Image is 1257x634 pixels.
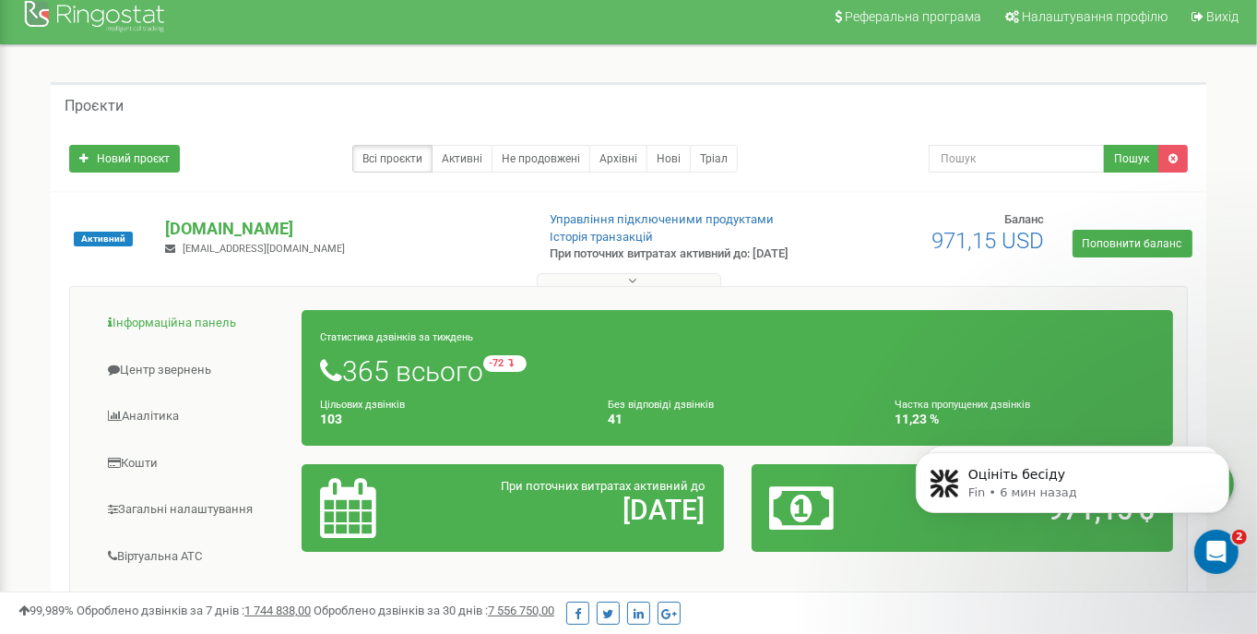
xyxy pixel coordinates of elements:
[1232,530,1247,544] span: 2
[1104,145,1159,173] button: Пошук
[84,348,302,393] a: Центр звернень
[18,604,74,617] span: 99,989%
[84,534,302,580] a: Віртуальна АТС
[550,230,653,244] a: Історія транзакцій
[352,145,433,173] a: Всі проєкти
[550,212,774,226] a: Управління підключеними продуктами
[895,399,1030,411] small: Частка пропущених дзвінків
[1022,9,1168,24] span: Налаштування профілю
[492,145,590,173] a: Не продовжені
[457,495,705,525] h2: [DATE]
[74,232,133,246] span: Активний
[1073,230,1192,257] a: Поповнити баланс
[84,394,302,439] a: Аналiтика
[65,98,124,114] h5: Проєкти
[320,355,1155,387] h1: 365 всього
[165,217,519,241] p: [DOMAIN_NAME]
[1194,530,1239,574] iframe: Intercom live chat
[589,145,647,173] a: Архівні
[845,9,981,24] span: Реферальна програма
[69,145,180,173] a: Новий проєкт
[77,604,311,617] span: Оброблено дзвінків за 7 днів :
[183,243,345,255] span: [EMAIL_ADDRESS][DOMAIN_NAME]
[488,604,554,617] u: 7 556 750,00
[690,145,738,173] a: Тріал
[314,604,554,617] span: Оброблено дзвінків за 30 днів :
[929,145,1105,173] input: Пошук
[646,145,691,173] a: Нові
[84,301,302,346] a: Інформаційна панель
[550,245,809,263] p: При поточних витратах активний до: [DATE]
[483,355,527,372] small: -72
[502,479,706,493] span: При поточних витратах активний до
[1206,9,1239,24] span: Вихід
[84,441,302,486] a: Кошти
[320,331,473,343] small: Статистика дзвінків за тиждень
[608,399,714,411] small: Без відповіді дзвінків
[1005,212,1045,226] span: Баланс
[244,604,311,617] u: 1 744 838,00
[84,487,302,532] a: Загальні налаштування
[320,413,580,426] h4: 103
[932,228,1045,254] span: 971,15 USD
[320,399,405,411] small: Цільових дзвінків
[608,413,868,426] h4: 41
[84,580,302,626] a: Наскрізна аналітика
[432,145,492,173] a: Активні
[888,413,1257,584] iframe: Intercom notifications сообщение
